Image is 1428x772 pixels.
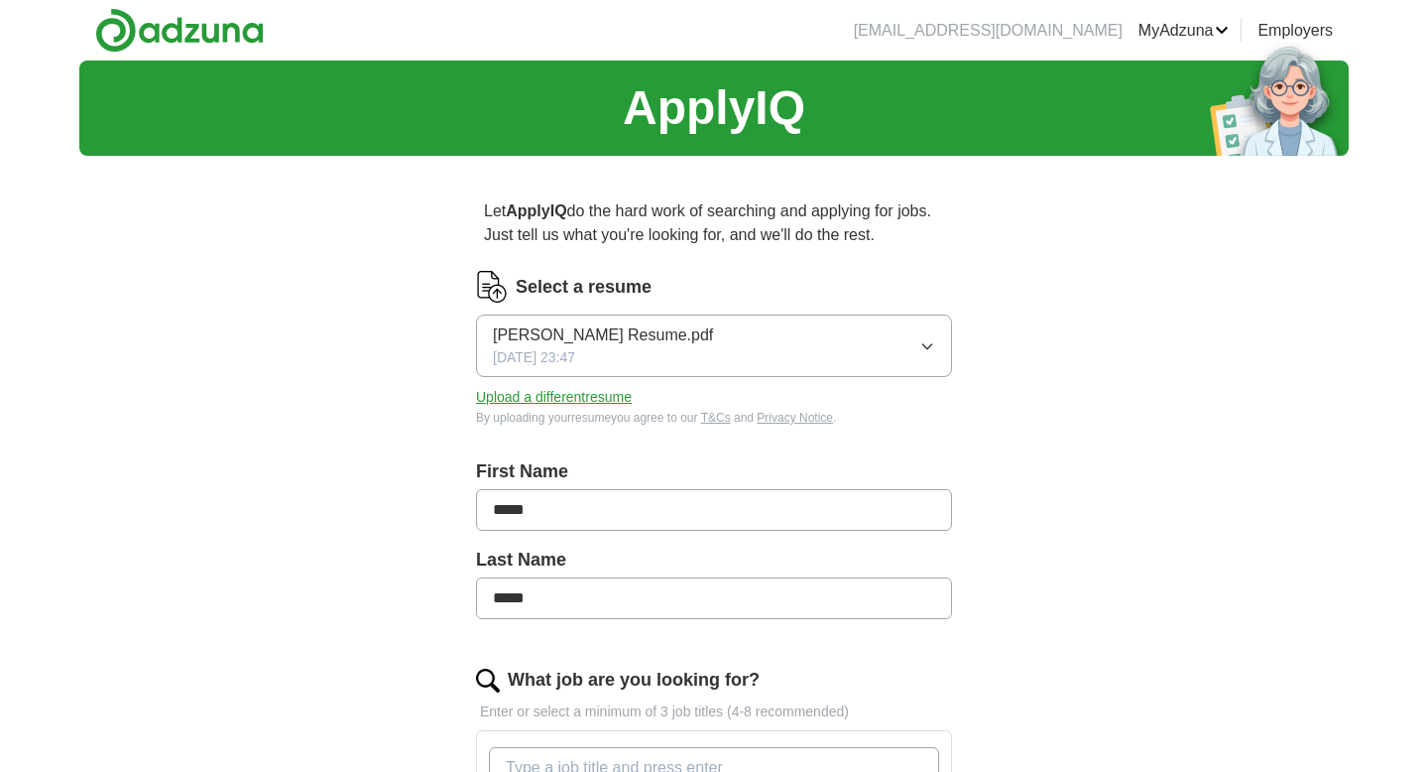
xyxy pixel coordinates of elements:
img: Adzuna logo [95,8,264,53]
label: Select a resume [516,274,652,301]
p: Let do the hard work of searching and applying for jobs. Just tell us what you're looking for, an... [476,192,952,255]
div: By uploading your resume you agree to our and . [476,409,952,427]
img: search.png [476,669,500,693]
a: Employers [1257,19,1333,43]
span: [DATE] 23:47 [493,347,575,368]
strong: ApplyIQ [506,202,566,219]
img: CV Icon [476,271,508,303]
span: [PERSON_NAME] Resume.pdf [493,323,713,347]
button: [PERSON_NAME] Resume.pdf[DATE] 23:47 [476,315,952,377]
a: MyAdzuna [1138,19,1230,43]
label: Last Name [476,547,952,574]
a: Privacy Notice [757,411,833,425]
li: [EMAIL_ADDRESS][DOMAIN_NAME] [854,19,1123,43]
button: Upload a differentresume [476,387,632,408]
h1: ApplyIQ [623,72,805,144]
a: T&Cs [701,411,731,425]
label: What job are you looking for? [508,667,760,694]
p: Enter or select a minimum of 3 job titles (4-8 recommended) [476,702,952,722]
label: First Name [476,458,952,485]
